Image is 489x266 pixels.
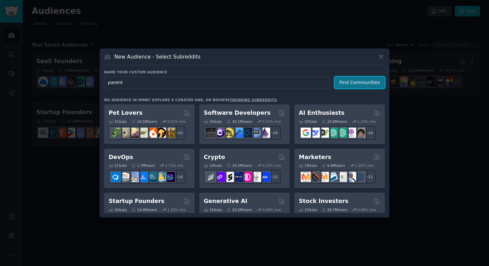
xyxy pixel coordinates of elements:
[355,163,374,168] div: 1.02 % /mo
[310,172,320,182] img: bigseo
[104,77,330,89] input: Pick a short name, like "Digital Marketers" or "Movie-Goers"
[321,163,345,168] div: 6.6M Users
[267,170,281,184] div: + 12
[114,53,201,60] h3: New Audience - Select Subreddits
[357,119,376,124] div: 1.24 % /mo
[299,153,331,161] h2: Marketers
[357,207,376,212] div: 0.48 % /mo
[251,128,261,138] img: AskComputerScience
[215,172,225,182] img: 0xPolygon
[204,109,270,117] h2: Software Developers
[111,172,121,182] img: azuredevops
[230,98,277,102] a: trending subreddits
[204,119,222,124] div: 26 Sub s
[310,128,320,138] img: DeepSeek
[109,197,164,205] h2: Startup Founders
[165,163,184,168] div: 1.71 % /mo
[109,153,133,161] h2: DevOps
[109,163,127,168] div: 21 Sub s
[355,128,365,138] img: ArtificalIntelligence
[129,128,139,138] img: leopardgeckos
[224,128,234,138] img: learnjavascript
[242,172,252,182] img: defiblockchain
[109,207,127,212] div: 16 Sub s
[206,128,216,138] img: software
[111,128,121,138] img: herpetology
[172,170,186,184] div: + 14
[260,128,270,138] img: elixir
[328,172,338,182] img: Emailmarketing
[321,207,347,212] div: 28.7M Users
[138,128,148,138] img: turtle
[337,128,347,138] img: chatgpt_prompts_
[346,128,356,138] img: OpenAIDev
[204,153,225,161] h2: Crypto
[131,119,157,124] div: 24.5M Users
[319,128,329,138] img: AItoolsCatalog
[301,172,311,182] img: content_marketing
[233,172,243,182] img: web3
[251,172,261,182] img: CryptoNews
[172,126,186,140] div: + 24
[129,172,139,182] img: Docker_DevOps
[299,207,317,212] div: 15 Sub s
[104,98,278,102] div: No audience in mind? Explore a curated one, or browse .
[109,109,143,117] h2: Pet Lovers
[167,119,186,124] div: 0.51 % /mo
[362,170,376,184] div: + 11
[301,128,311,138] img: GoogleGeminiAI
[131,163,155,168] div: 1.7M Users
[147,172,157,182] img: platformengineering
[204,197,247,205] h2: Generative AI
[299,163,317,168] div: 18 Sub s
[204,163,222,168] div: 19 Sub s
[215,128,225,138] img: csharp
[299,197,348,205] h2: Stock Investors
[204,207,222,212] div: 16 Sub s
[262,207,281,212] div: 0.40 % /mo
[321,119,347,124] div: 20.8M Users
[362,126,376,140] div: + 18
[165,172,175,182] img: PlatformEngineers
[156,128,166,138] img: PetAdvice
[233,128,243,138] img: iOSProgramming
[138,172,148,182] img: DevOpsLinks
[165,128,175,138] img: dogbreed
[337,172,347,182] img: googleads
[355,172,365,182] img: OnlineMarketing
[104,70,385,74] h3: Name your custom audience
[147,128,157,138] img: cockatiel
[242,128,252,138] img: reactnative
[109,119,127,124] div: 31 Sub s
[299,119,317,124] div: 25 Sub s
[224,172,234,182] img: ethstaker
[226,119,252,124] div: 30.1M Users
[167,207,186,212] div: 1.12 % /mo
[262,119,281,124] div: 0.32 % /mo
[299,109,344,117] h2: AI Enthusiasts
[267,126,281,140] div: + 19
[260,172,270,182] img: defi_
[319,172,329,182] img: AskMarketing
[226,207,252,212] div: 20.5M Users
[131,207,157,212] div: 14.0M Users
[226,163,252,168] div: 19.2M Users
[120,172,130,182] img: AWS_Certified_Experts
[328,128,338,138] img: chatgpt_promptDesign
[120,128,130,138] img: ballpython
[206,172,216,182] img: ethfinance
[156,172,166,182] img: aws_cdk
[262,163,281,168] div: 0.22 % /mo
[346,172,356,182] img: MarketingResearch
[334,77,385,89] button: Find Communities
